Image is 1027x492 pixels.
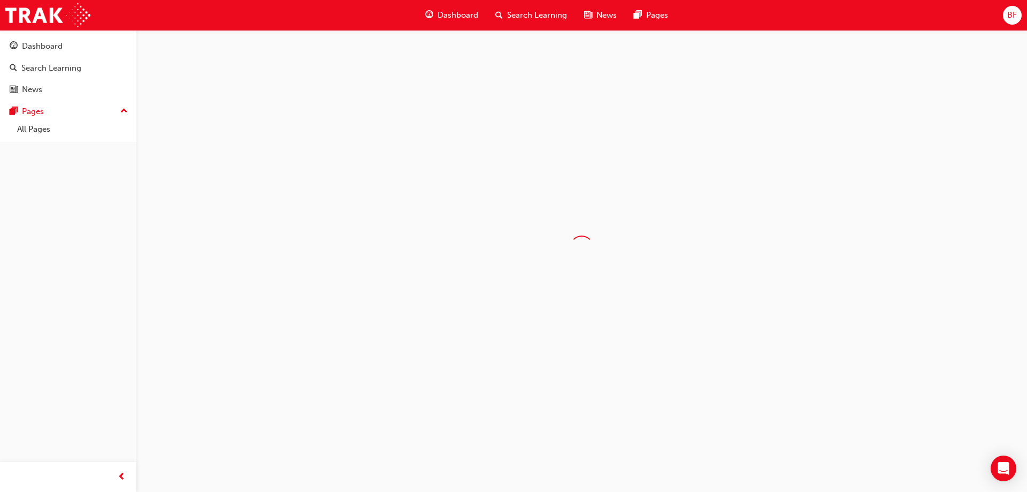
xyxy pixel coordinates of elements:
[10,85,18,95] span: news-icon
[22,84,42,96] div: News
[1007,9,1017,21] span: BF
[5,3,90,27] img: Trak
[4,102,132,122] button: Pages
[495,9,503,22] span: search-icon
[576,4,625,26] a: news-iconNews
[21,62,81,74] div: Search Learning
[4,58,132,78] a: Search Learning
[4,80,132,100] a: News
[425,9,433,22] span: guage-icon
[10,64,17,73] span: search-icon
[22,105,44,118] div: Pages
[507,9,567,21] span: Search Learning
[4,34,132,102] button: DashboardSearch LearningNews
[991,456,1016,481] div: Open Intercom Messenger
[634,9,642,22] span: pages-icon
[10,42,18,51] span: guage-icon
[646,9,668,21] span: Pages
[438,9,478,21] span: Dashboard
[22,40,63,52] div: Dashboard
[13,121,132,138] a: All Pages
[118,471,126,484] span: prev-icon
[596,9,617,21] span: News
[120,104,128,118] span: up-icon
[584,9,592,22] span: news-icon
[4,36,132,56] a: Dashboard
[487,4,576,26] a: search-iconSearch Learning
[10,107,18,117] span: pages-icon
[625,4,677,26] a: pages-iconPages
[1003,6,1022,25] button: BF
[417,4,487,26] a: guage-iconDashboard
